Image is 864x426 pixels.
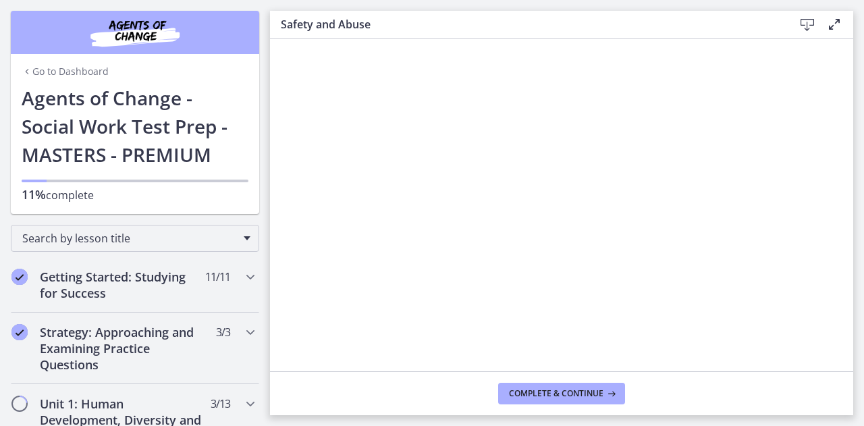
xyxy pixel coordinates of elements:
h1: Agents of Change - Social Work Test Prep - MASTERS - PREMIUM [22,84,248,169]
h2: Strategy: Approaching and Examining Practice Questions [40,324,205,373]
p: complete [22,186,248,203]
span: 3 / 3 [216,324,230,340]
i: Completed [11,269,28,285]
a: Go to Dashboard [22,65,109,78]
span: 3 / 13 [211,396,230,412]
span: 11% [22,186,46,203]
img: Agents of Change [54,16,216,49]
h3: Safety and Abuse [281,16,772,32]
button: Complete & continue [498,383,625,404]
span: Complete & continue [509,388,603,399]
div: Search by lesson title [11,225,259,252]
h2: Getting Started: Studying for Success [40,269,205,301]
span: Search by lesson title [22,231,237,246]
i: Completed [11,324,28,340]
span: 11 / 11 [205,269,230,285]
